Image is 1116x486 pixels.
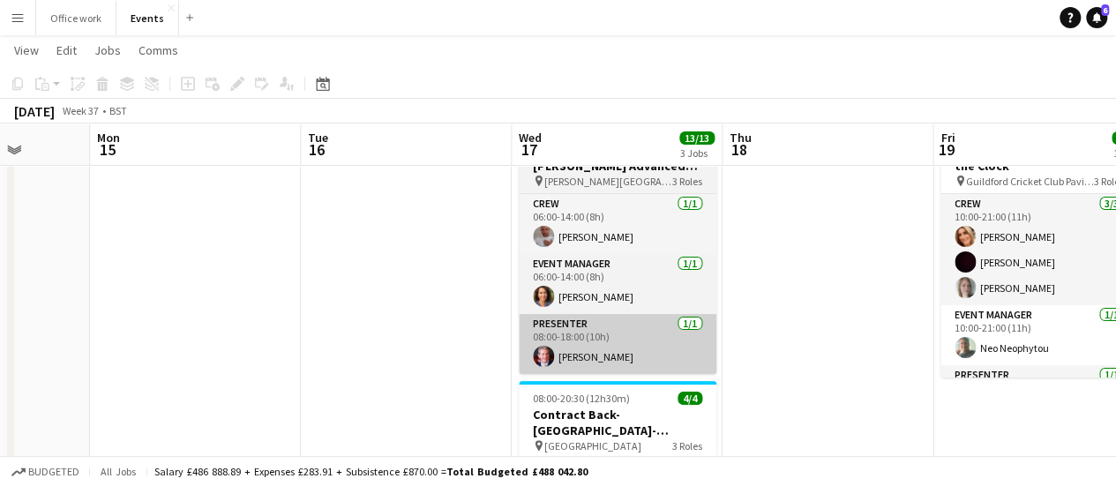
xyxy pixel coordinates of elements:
[58,104,102,117] span: Week 37
[139,42,178,58] span: Comms
[154,465,588,478] div: Salary £486 888.89 + Expenses £283.91 + Subsistence £870.00 =
[131,39,185,62] a: Comms
[56,42,77,58] span: Edit
[87,39,128,62] a: Jobs
[116,1,179,35] button: Events
[97,465,139,478] span: All jobs
[36,1,116,35] button: Office work
[109,104,127,117] div: BST
[7,39,46,62] a: View
[1086,7,1107,28] a: 6
[9,462,82,482] button: Budgeted
[28,466,79,478] span: Budgeted
[14,42,39,58] span: View
[446,465,588,478] span: Total Budgeted £488 042.80
[1101,4,1109,16] span: 6
[94,42,121,58] span: Jobs
[49,39,84,62] a: Edit
[14,102,55,120] div: [DATE]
